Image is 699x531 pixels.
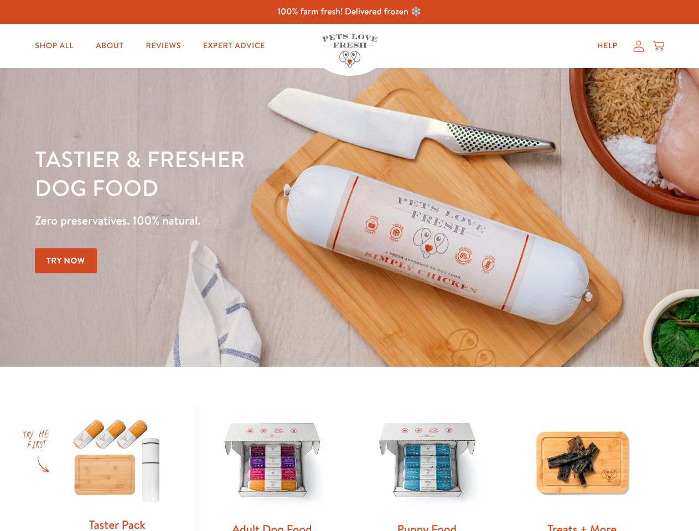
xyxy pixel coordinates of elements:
h1: Tastier & fresher dog food [35,144,454,202]
a: About [87,35,132,57]
a: Shop All [26,35,82,57]
a: Reviews [137,35,189,57]
a: Help [588,35,626,57]
img: Pets Love Fresh [322,34,377,67]
a: Expert Advice [194,35,274,57]
a: Try Now [35,248,97,273]
p: Zero preservatives. 100% natural. [35,211,454,231]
